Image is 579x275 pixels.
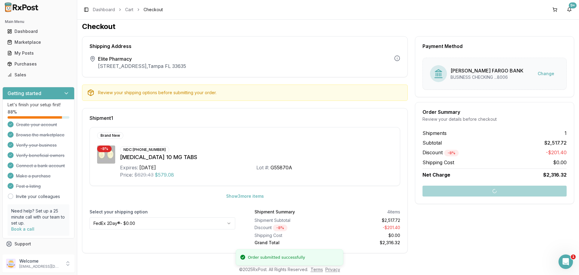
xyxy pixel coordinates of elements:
span: Feedback [14,252,35,258]
button: Sales [2,70,74,80]
span: $579.08 [155,171,174,178]
a: Dashboard [5,26,72,37]
span: Post a listing [16,183,41,189]
div: 4 items [387,209,400,215]
button: My Posts [2,48,74,58]
span: 1 [571,254,576,259]
div: Shipping Cost [255,232,325,238]
div: Sales [7,72,70,78]
div: Shipment Summary [255,209,295,215]
div: Review your shipping options before submitting your order. [98,90,403,96]
div: Order submitted successfully [248,254,305,261]
a: Purchases [5,59,72,69]
button: Support [2,238,74,249]
div: Discount [255,225,325,231]
div: - 8 % [444,150,459,156]
button: Feedback [2,249,74,260]
span: $0.00 [553,159,567,166]
span: 1 [565,130,567,137]
span: Verify your business [16,142,57,148]
div: Expires: [120,164,138,171]
div: Shipment Subtotal [255,217,325,223]
h3: Getting started [8,90,41,97]
div: Shipping Address [90,44,400,49]
div: NDC: [PHONE_NUMBER] [120,146,169,153]
a: Book a call [11,226,34,232]
div: - 8 % [97,145,112,152]
div: Brand New [97,132,123,139]
span: $629.43 [134,171,153,178]
span: -$201.40 [546,149,567,156]
div: [DATE] [139,164,156,171]
nav: breadcrumb [93,7,163,13]
a: Dashboard [93,7,115,13]
a: Cart [125,7,133,13]
span: Shipping Cost [422,159,454,166]
span: Discount [422,149,459,155]
div: Payment Method [422,44,567,49]
a: My Posts [5,48,72,59]
span: Create your account [16,122,57,128]
div: G55870A [271,164,292,171]
a: Sales [5,69,72,80]
a: Privacy [325,267,340,272]
div: Lot #: [256,164,269,171]
button: Purchases [2,59,74,69]
a: Invite your colleagues [16,193,60,200]
div: 9+ [569,2,577,8]
div: [PERSON_NAME] FARGO BANK [451,67,524,74]
span: Subtotal [422,139,442,146]
button: Marketplace [2,37,74,47]
span: 88 % [8,109,17,115]
span: $2,316.32 [543,171,567,178]
span: Verify beneficial owners [16,152,65,158]
span: Elite Pharmacy [98,55,186,62]
span: Net Charge [422,172,450,178]
p: [STREET_ADDRESS] , Tampa FL 33635 [98,62,186,70]
label: Select your shipping option [90,209,235,215]
div: $2,517.72 [330,217,400,223]
div: - 8 % [273,225,287,231]
p: Welcome [19,258,61,264]
iframe: Intercom live chat [558,254,573,269]
div: My Posts [7,50,70,56]
span: Browse the marketplace [16,132,65,138]
span: Checkout [144,7,163,13]
div: $0.00 [330,232,400,238]
p: [EMAIL_ADDRESS][DOMAIN_NAME] [19,264,61,269]
span: Shipments [422,130,447,137]
img: User avatar [6,259,16,268]
div: [MEDICAL_DATA] 10 MG TABS [120,153,393,161]
h1: Checkout [82,22,574,31]
p: Let's finish your setup first! [8,102,69,108]
p: Need help? Set up a 25 minute call with our team to set up. [11,208,66,226]
div: Purchases [7,61,70,67]
span: Shipment 1 [90,116,113,120]
span: $2,517.72 [544,139,567,146]
a: Marketplace [5,37,72,48]
a: Terms [311,267,323,272]
div: BUSINESS CHECKING ...8006 [451,74,524,80]
img: Jardiance 10 MG TABS [97,145,115,164]
div: Review your details before checkout [422,116,567,122]
div: Grand Total [255,240,325,246]
div: Price: [120,171,133,178]
div: $2,316.32 [330,240,400,246]
span: Connect a bank account [16,163,65,169]
img: RxPost Logo [2,2,41,12]
div: Order Summary [422,110,567,114]
button: 9+ [565,5,574,14]
div: Marketplace [7,39,70,45]
h2: Main Menu [5,19,72,24]
div: Dashboard [7,28,70,34]
button: Show3more items [221,191,269,202]
span: Make a purchase [16,173,51,179]
div: - $201.40 [330,225,400,231]
button: Dashboard [2,27,74,36]
button: Change [533,68,559,79]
